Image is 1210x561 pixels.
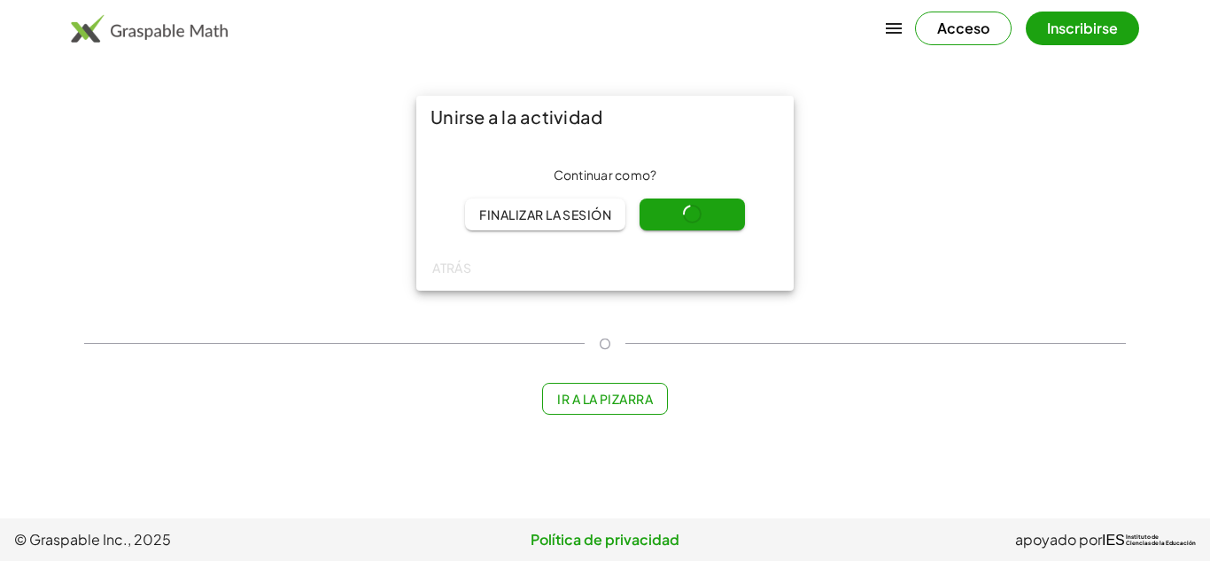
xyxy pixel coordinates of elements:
[1026,12,1139,45] button: Inscribirse
[465,199,626,230] button: Finalizar la sesión
[479,206,611,222] font: Finalizar la sesión
[599,334,611,353] font: O
[937,19,989,37] font: Acceso
[542,383,669,415] button: Ir a la pizarra
[554,167,651,183] font: Continuar como
[557,391,653,407] font: Ir a la pizarra
[430,105,602,128] font: Unirse a la actividad
[1126,534,1159,540] font: Instituto de
[1015,530,1102,549] font: apoyado por
[1102,533,1125,548] font: IES
[408,529,803,550] a: Política de privacidad
[915,12,1012,45] button: Acceso
[531,530,679,549] font: Política de privacidad
[14,530,171,549] font: © Graspable Inc., 2025
[650,167,656,183] font: ?
[1102,529,1196,550] a: IESInstituto deCiencias de la Educación
[1126,540,1196,546] font: Ciencias de la Educación
[1047,19,1118,37] font: Inscribirse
